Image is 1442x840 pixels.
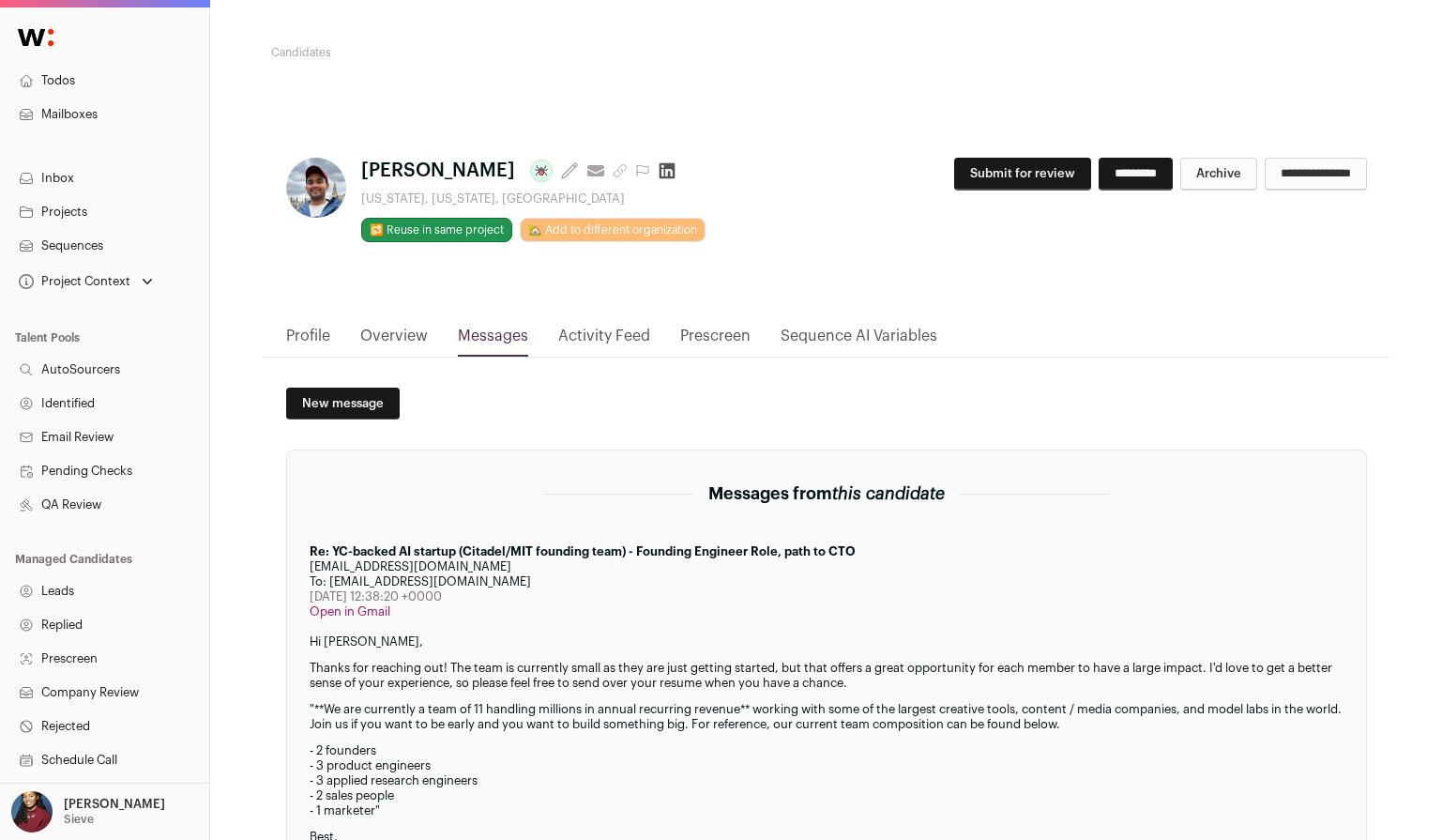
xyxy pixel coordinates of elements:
p: Thanks for reaching out! The team is currently small as they are just getting started, but that o... [310,661,1343,691]
p: Hi [PERSON_NAME], [310,634,1343,649]
button: Archive [1180,158,1257,191]
a: Activity Feed [558,325,650,357]
p: "**We are currently a team of 11 handling millions in annual recurring revenue** working with som... [310,702,1343,732]
p: - 2 founders - 3 product engineers - 3 applied research engineers - 2 sales people - 1 marketer" [310,743,1343,818]
a: Prescreen [680,325,751,357]
a: Overview [360,325,428,357]
button: Open dropdown [8,791,169,832]
div: Re: YC-backed AI startup (Citadel/MIT founding team) - Founding Engineer Role, path to CTO [310,544,1343,559]
div: [EMAIL_ADDRESS][DOMAIN_NAME] [310,559,1343,574]
button: 🔂 Reuse in same project [361,218,512,242]
button: Submit for review [954,158,1091,191]
a: Sequence AI Variables [781,325,937,357]
p: [PERSON_NAME] [64,797,165,812]
img: 10010497-medium_jpg [11,791,53,832]
div: [US_STATE], [US_STATE], [GEOGRAPHIC_DATA] [361,191,706,206]
button: Open dropdown [15,268,157,295]
h2: Messages from [708,481,945,507]
img: f6150893e1c98e376db8fff7e3e0cd752afecad7b82a7eee7af9c19c4a9ad96b.jpg [286,158,346,218]
a: 🏡 Add to different organization [520,218,706,242]
a: Messages [458,325,528,357]
a: New message [286,388,400,420]
div: To: [EMAIL_ADDRESS][DOMAIN_NAME] [310,574,1343,589]
span: [PERSON_NAME] [361,158,515,184]
div: Project Context [15,274,130,289]
p: Sieve [64,812,94,827]
h2: Candidates [271,45,642,60]
div: [DATE] 12:38:20 +0000 [310,589,1343,604]
img: Wellfound [8,19,64,56]
span: this candidate [832,485,945,502]
a: Open in Gmail [310,605,390,618]
a: Profile [286,325,330,357]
